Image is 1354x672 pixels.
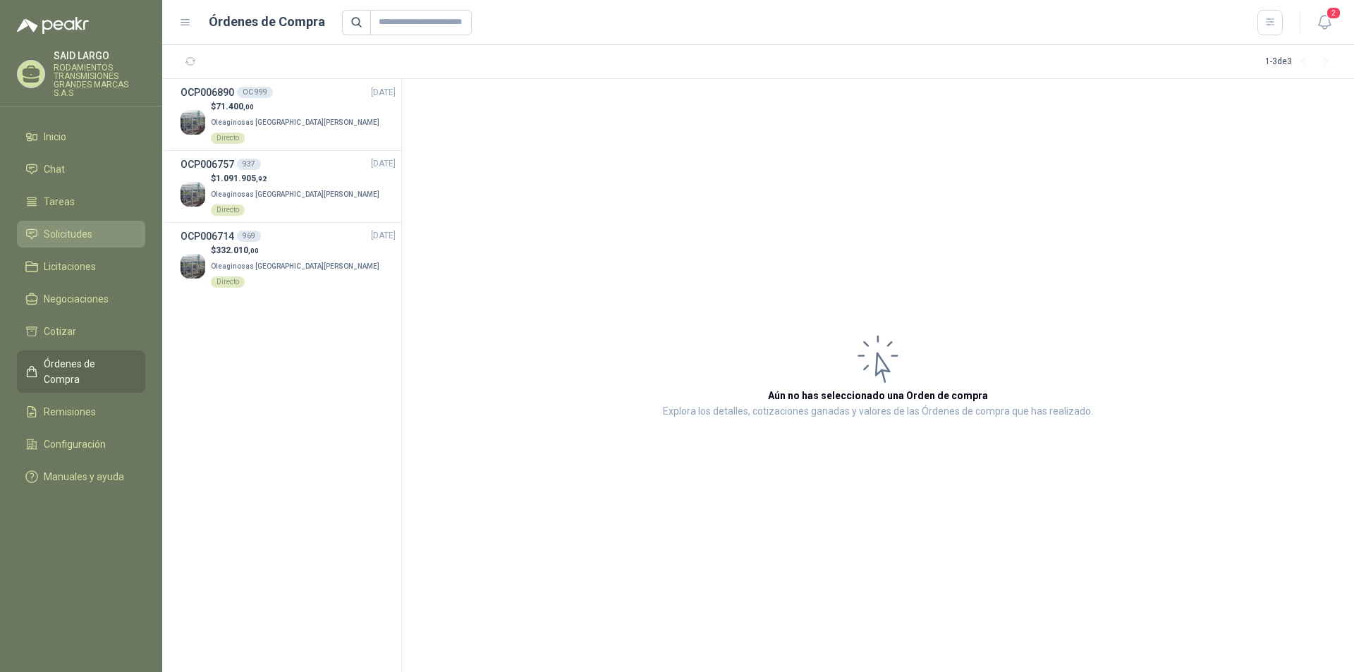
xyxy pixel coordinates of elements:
p: $ [211,100,396,114]
span: 71.400 [216,102,254,111]
img: Company Logo [181,182,205,207]
span: Tareas [44,194,75,209]
span: Licitaciones [44,259,96,274]
img: Company Logo [181,110,205,135]
p: RODAMIENTOS TRANSMISIONES GRANDES MARCAS S.A.S [54,63,145,97]
span: ,00 [248,247,259,255]
span: Órdenes de Compra [44,356,132,387]
a: Negociaciones [17,286,145,312]
a: Manuales y ayuda [17,463,145,490]
a: Licitaciones [17,253,145,280]
div: 969 [237,231,261,242]
span: Solicitudes [44,226,92,242]
span: Cotizar [44,324,76,339]
div: Directo [211,133,245,144]
img: Logo peakr [17,17,89,34]
a: Configuración [17,431,145,458]
span: ,92 [256,175,267,183]
div: OC 999 [237,87,273,98]
span: Oleaginosas [GEOGRAPHIC_DATA][PERSON_NAME] [211,190,379,198]
a: OCP006757937[DATE] Company Logo$1.091.905,92Oleaginosas [GEOGRAPHIC_DATA][PERSON_NAME]Directo [181,157,396,216]
span: Oleaginosas [GEOGRAPHIC_DATA][PERSON_NAME] [211,118,379,126]
h1: Órdenes de Compra [209,12,325,32]
h3: OCP006714 [181,228,234,244]
span: [DATE] [371,86,396,99]
span: Configuración [44,436,106,452]
a: Inicio [17,123,145,150]
h3: OCP006757 [181,157,234,172]
p: $ [211,244,396,257]
span: 332.010 [216,245,259,255]
span: Manuales y ayuda [44,469,124,484]
div: Directo [211,204,245,216]
a: Remisiones [17,398,145,425]
span: [DATE] [371,157,396,171]
p: Explora los detalles, cotizaciones ganadas y valores de las Órdenes de compra que has realizado. [663,403,1093,420]
p: SAID LARGO [54,51,145,61]
span: Inicio [44,129,66,145]
span: 2 [1326,6,1341,20]
a: OCP006890OC 999[DATE] Company Logo$71.400,00Oleaginosas [GEOGRAPHIC_DATA][PERSON_NAME]Directo [181,85,396,145]
a: Tareas [17,188,145,215]
a: Solicitudes [17,221,145,248]
h3: OCP006890 [181,85,234,100]
a: OCP006714969[DATE] Company Logo$332.010,00Oleaginosas [GEOGRAPHIC_DATA][PERSON_NAME]Directo [181,228,396,288]
span: 1.091.905 [216,173,267,183]
span: ,00 [243,103,254,111]
p: $ [211,172,396,185]
span: [DATE] [371,229,396,243]
a: Chat [17,156,145,183]
div: 937 [237,159,261,170]
h3: Aún no has seleccionado una Orden de compra [768,388,988,403]
span: Oleaginosas [GEOGRAPHIC_DATA][PERSON_NAME] [211,262,379,270]
span: Chat [44,161,65,177]
div: Directo [211,276,245,288]
span: Remisiones [44,404,96,420]
a: Órdenes de Compra [17,350,145,393]
div: 1 - 3 de 3 [1265,51,1337,73]
img: Company Logo [181,254,205,279]
button: 2 [1312,10,1337,35]
a: Cotizar [17,318,145,345]
span: Negociaciones [44,291,109,307]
